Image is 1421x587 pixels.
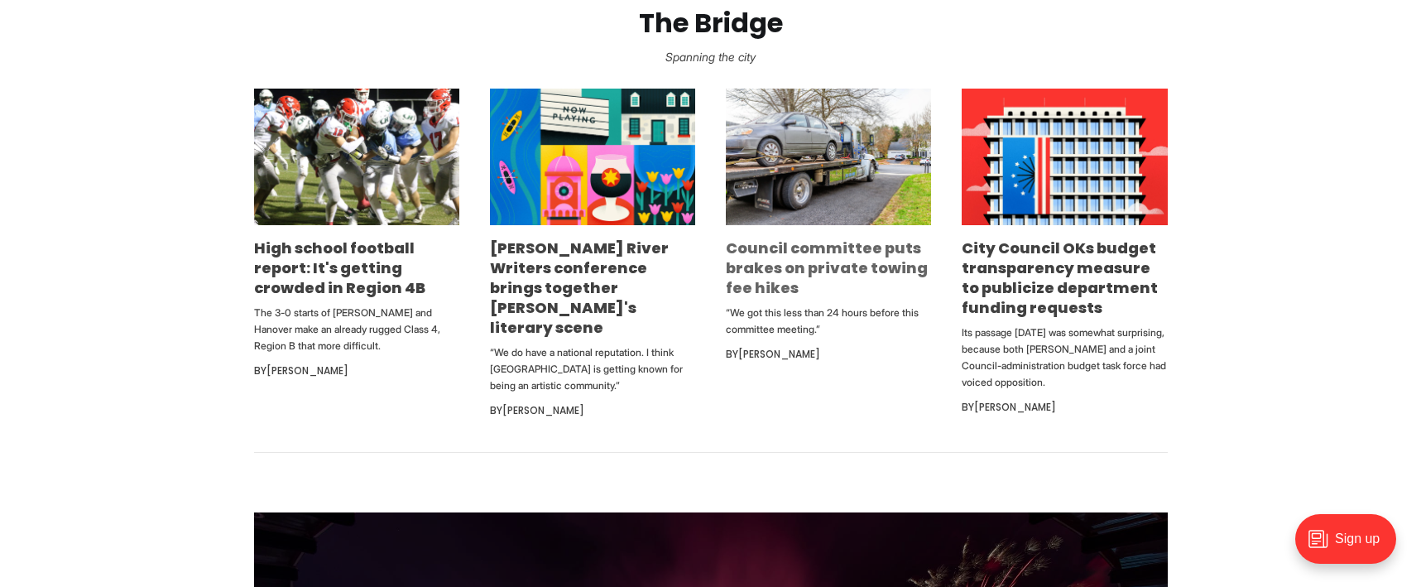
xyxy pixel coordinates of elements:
[254,305,459,354] p: The 3-0 starts of [PERSON_NAME] and Hanover make an already rugged Class 4, Region B that more di...
[1281,506,1421,587] iframe: portal-trigger
[738,347,820,361] a: [PERSON_NAME]
[502,403,584,417] a: [PERSON_NAME]
[490,89,695,225] img: James River Writers conference brings together Richmond's literary scene
[726,344,931,364] div: By
[490,401,695,421] div: By
[962,238,1158,318] a: City Council OKs budget transparency measure to publicize department funding requests
[962,397,1167,417] div: By
[962,89,1167,225] img: City Council OKs budget transparency measure to publicize department funding requests
[726,238,928,298] a: Council committee puts brakes on private towing fee hikes
[26,8,1395,39] h2: The Bridge
[490,344,695,394] p: “We do have a national reputation. I think [GEOGRAPHIC_DATA] is getting known for being an artist...
[26,46,1395,69] p: Spanning the city
[490,238,669,338] a: [PERSON_NAME] River Writers conference brings together [PERSON_NAME]'s literary scene
[254,238,425,298] a: High school football report: It's getting crowded in Region 4B
[726,305,931,338] p: “We got this less than 24 hours before this committee meeting.”
[726,89,931,225] img: Council committee puts brakes on private towing fee hikes
[254,89,459,225] img: High school football report: It's getting crowded in Region 4B
[254,361,459,381] div: By
[962,325,1167,391] p: Its passage [DATE] was somewhat surprising, because both [PERSON_NAME] and a joint Council-admini...
[974,400,1056,414] a: [PERSON_NAME]
[266,363,348,378] a: [PERSON_NAME]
